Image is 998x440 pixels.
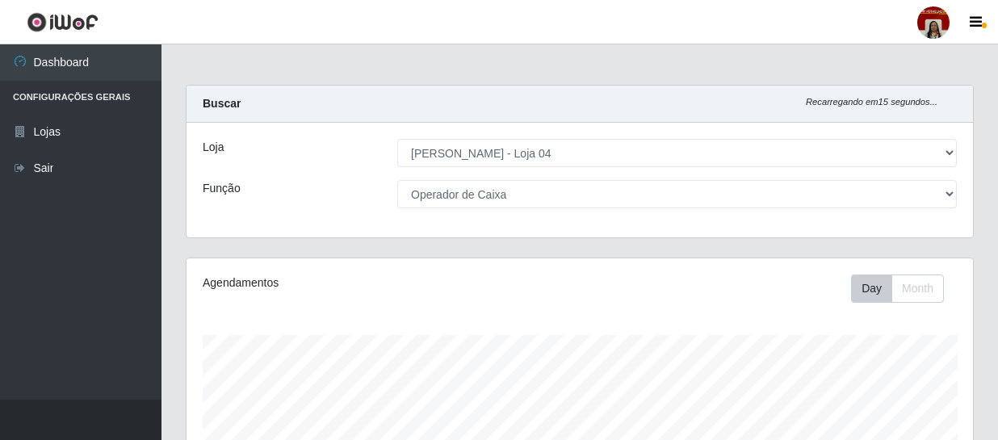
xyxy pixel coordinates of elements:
img: CoreUI Logo [27,12,99,32]
i: Recarregando em 15 segundos... [806,97,937,107]
button: Month [891,274,944,303]
div: Toolbar with button groups [851,274,957,303]
label: Loja [203,139,224,156]
strong: Buscar [203,97,241,110]
button: Day [851,274,892,303]
label: Função [203,180,241,197]
div: Agendamentos [203,274,503,291]
div: First group [851,274,944,303]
